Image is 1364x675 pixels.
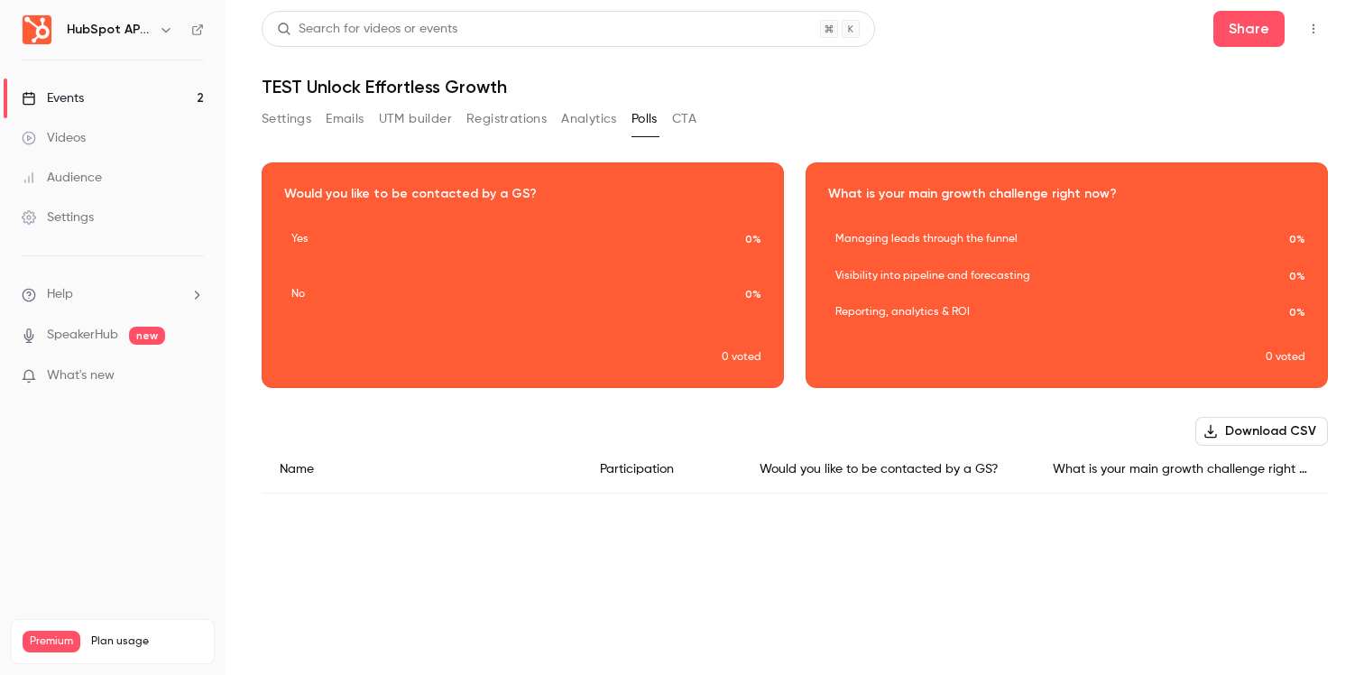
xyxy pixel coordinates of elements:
div: Participation [582,446,742,494]
span: Premium [23,631,80,652]
button: Settings [262,105,311,134]
div: Settings [22,208,94,227]
span: Plan usage [91,634,203,649]
div: Audience [22,169,102,187]
button: CTA [672,105,696,134]
span: new [129,327,165,345]
button: Registrations [466,105,547,134]
span: Help [47,285,73,304]
div: Would you like to be contacted by a GS? [742,446,1035,494]
div: Videos [22,129,86,147]
div: What is your main growth challenge right now? [1035,446,1328,494]
button: Share [1213,11,1285,47]
a: SpeakerHub [47,326,118,345]
li: help-dropdown-opener [22,285,204,304]
div: Search for videos or events [277,20,457,39]
button: Emails [326,105,364,134]
button: Download CSV [1195,417,1328,446]
span: What's new [47,366,115,385]
div: Name [262,446,582,494]
button: Polls [631,105,658,134]
h1: TEST Unlock Effortless Growth [262,76,1328,97]
button: Analytics [561,105,617,134]
div: Events [22,89,84,107]
button: UTM builder [379,105,452,134]
img: HubSpot APAC [23,15,51,44]
h6: HubSpot APAC [67,21,152,39]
